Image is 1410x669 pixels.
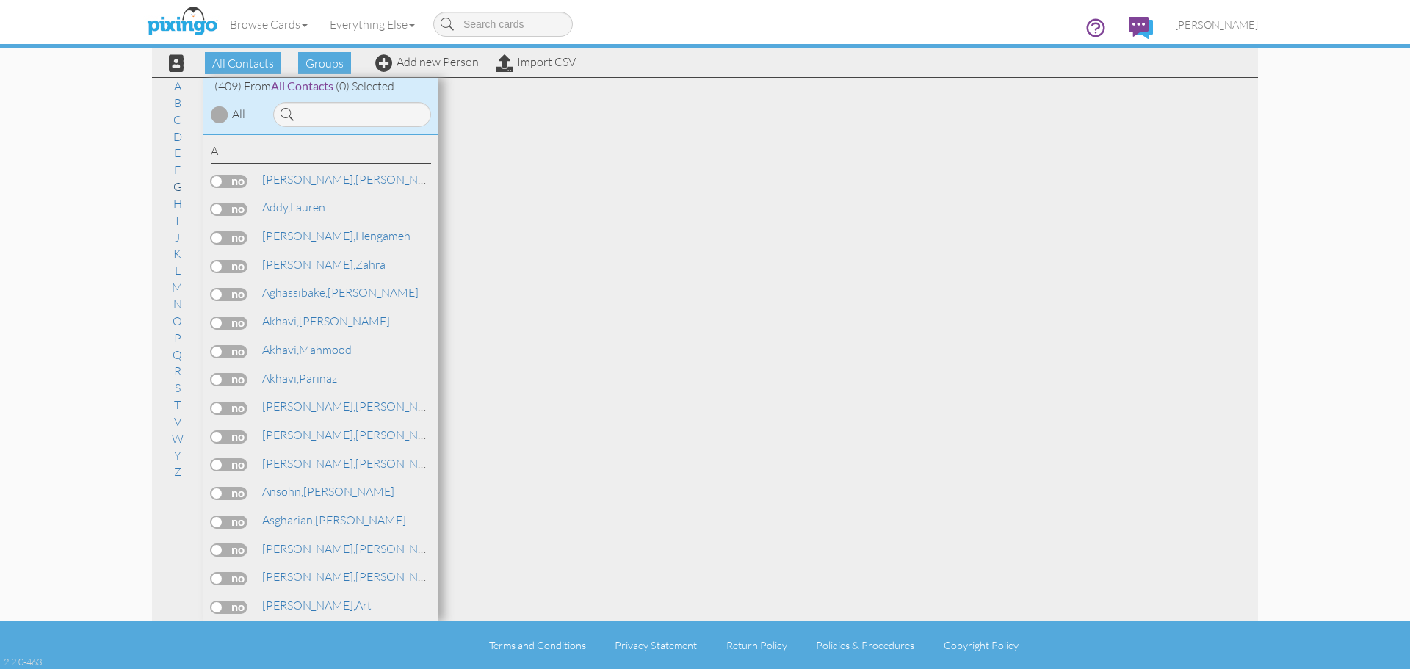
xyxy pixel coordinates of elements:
[167,77,189,95] a: A
[166,128,189,145] a: D
[166,195,189,212] a: H
[262,371,299,386] span: Akhavi,
[167,396,188,413] a: T
[164,278,190,296] a: M
[143,4,221,40] img: pixingo logo
[167,379,188,397] a: S
[232,106,245,123] div: All
[165,312,189,330] a: O
[261,283,420,301] a: [PERSON_NAME]
[261,256,387,273] a: Zahra
[167,446,189,464] a: Y
[211,142,431,164] div: A
[1164,6,1269,43] a: [PERSON_NAME]
[167,94,189,112] a: B
[489,639,586,651] a: Terms and Conditions
[816,639,914,651] a: Policies & Procedures
[205,52,281,74] span: All Contacts
[219,6,319,43] a: Browse Cards
[167,329,189,347] a: P
[615,639,697,651] a: Privacy Statement
[261,341,353,358] a: Mahmood
[262,484,303,499] span: Ansohn,
[262,399,355,413] span: [PERSON_NAME],
[166,178,189,195] a: G
[4,655,42,668] div: 2.2.0-463
[167,144,188,162] a: E
[726,639,787,651] a: Return Policy
[262,569,355,584] span: [PERSON_NAME],
[261,312,391,330] a: [PERSON_NAME]
[165,346,189,364] a: Q
[166,111,189,129] a: C
[262,228,355,243] span: [PERSON_NAME],
[262,541,355,556] span: [PERSON_NAME],
[262,513,315,527] span: Asgharian,
[261,455,448,472] a: [PERSON_NAME]
[261,568,448,585] a: [PERSON_NAME]
[261,198,327,216] a: Lauren
[262,200,290,214] span: Addy,
[167,362,189,380] a: R
[167,261,188,279] a: L
[433,12,573,37] input: Search cards
[319,6,426,43] a: Everything Else
[203,78,438,95] div: (409) From
[271,79,333,93] span: All Contacts
[166,295,189,313] a: N
[167,413,189,430] a: V
[262,456,355,471] span: [PERSON_NAME],
[167,228,187,246] a: J
[1409,668,1410,669] iframe: Chat
[261,397,448,415] a: [PERSON_NAME]
[261,369,339,387] a: Parinaz
[262,257,355,272] span: [PERSON_NAME],
[336,79,394,93] span: (0) Selected
[164,430,191,447] a: W
[944,639,1019,651] a: Copyright Policy
[262,427,355,442] span: [PERSON_NAME],
[261,596,373,614] a: Art
[262,172,355,187] span: [PERSON_NAME],
[261,540,448,557] a: [PERSON_NAME]
[496,54,576,69] a: Import CSV
[262,598,355,612] span: [PERSON_NAME],
[298,52,351,74] span: Groups
[167,463,189,480] a: Z
[261,426,448,444] a: [PERSON_NAME]
[262,314,299,328] span: Akhavi,
[167,161,188,178] a: F
[261,511,408,529] a: [PERSON_NAME]
[261,482,396,500] a: [PERSON_NAME]
[1175,18,1258,31] span: [PERSON_NAME]
[262,285,328,300] span: Aghassibake,
[261,170,448,188] a: [PERSON_NAME]
[1129,17,1153,39] img: comments.svg
[375,54,479,69] a: Add new Person
[262,342,299,357] span: Akhavi,
[166,245,189,262] a: K
[261,227,412,245] a: Hengameh
[168,211,187,229] a: I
